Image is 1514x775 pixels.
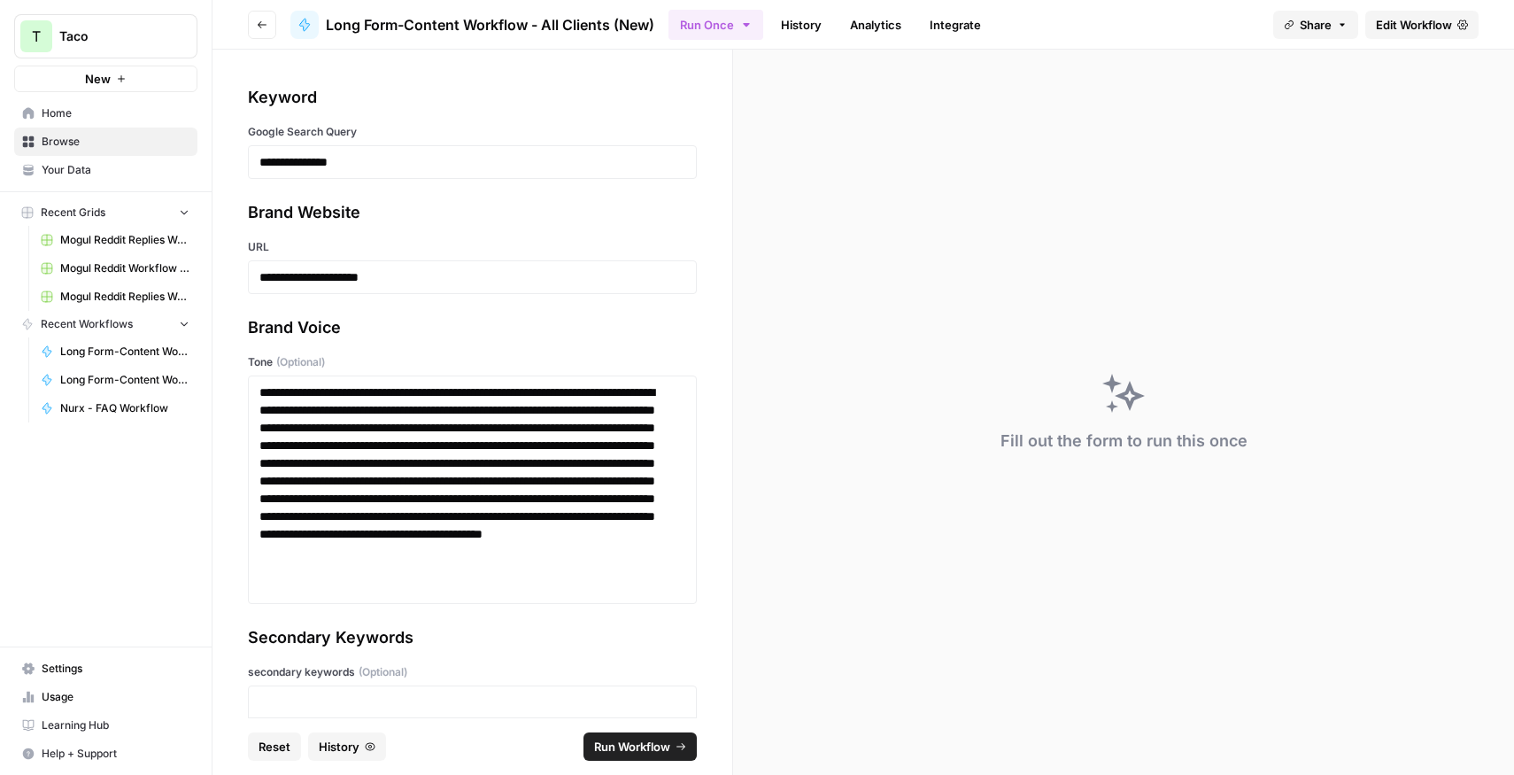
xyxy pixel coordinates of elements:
[290,11,654,39] a: Long Form-Content Workflow - All Clients (New)
[1365,11,1479,39] a: Edit Workflow
[32,26,41,47] span: T
[248,315,697,340] div: Brand Voice
[42,717,189,733] span: Learning Hub
[14,156,197,184] a: Your Data
[14,655,197,683] a: Settings
[248,239,697,255] label: URL
[33,366,197,394] a: Long Form-Content Workflow - AI Clients (New)
[14,199,197,226] button: Recent Grids
[60,372,189,388] span: Long Form-Content Workflow - AI Clients (New)
[668,10,763,40] button: Run Once
[248,732,301,761] button: Reset
[33,226,197,254] a: Mogul Reddit Replies Workflow Grid
[248,85,697,110] div: Keyword
[14,99,197,128] a: Home
[42,134,189,150] span: Browse
[1000,429,1248,453] div: Fill out the form to run this once
[839,11,912,39] a: Analytics
[14,740,197,768] button: Help + Support
[42,689,189,705] span: Usage
[259,738,290,756] span: Reset
[14,311,197,337] button: Recent Workflows
[33,337,197,366] a: Long Form-Content Workflow - B2B Clients
[583,732,697,761] button: Run Workflow
[248,625,697,650] div: Secondary Keywords
[42,105,189,121] span: Home
[14,66,197,92] button: New
[326,14,654,35] span: Long Form-Content Workflow - All Clients (New)
[42,162,189,178] span: Your Data
[14,683,197,711] a: Usage
[33,254,197,283] a: Mogul Reddit Workflow Grid (1)
[85,70,111,88] span: New
[14,128,197,156] a: Browse
[770,11,832,39] a: History
[248,200,697,225] div: Brand Website
[33,394,197,422] a: Nurx - FAQ Workflow
[1376,16,1452,34] span: Edit Workflow
[60,232,189,248] span: Mogul Reddit Replies Workflow Grid
[33,283,197,311] a: Mogul Reddit Replies Workflow Grid (1)
[1300,16,1332,34] span: Share
[14,711,197,740] a: Learning Hub
[319,738,359,756] span: History
[42,661,189,677] span: Settings
[60,344,189,360] span: Long Form-Content Workflow - B2B Clients
[60,289,189,305] span: Mogul Reddit Replies Workflow Grid (1)
[308,732,386,761] button: History
[59,27,166,45] span: Taco
[14,14,197,58] button: Workspace: Taco
[359,664,407,680] span: (Optional)
[248,124,697,140] label: Google Search Query
[248,664,697,680] label: secondary keywords
[60,400,189,416] span: Nurx - FAQ Workflow
[41,316,133,332] span: Recent Workflows
[1273,11,1358,39] button: Share
[276,354,325,370] span: (Optional)
[42,746,189,762] span: Help + Support
[60,260,189,276] span: Mogul Reddit Workflow Grid (1)
[248,354,697,370] label: Tone
[594,738,670,756] span: Run Workflow
[919,11,992,39] a: Integrate
[41,205,105,221] span: Recent Grids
